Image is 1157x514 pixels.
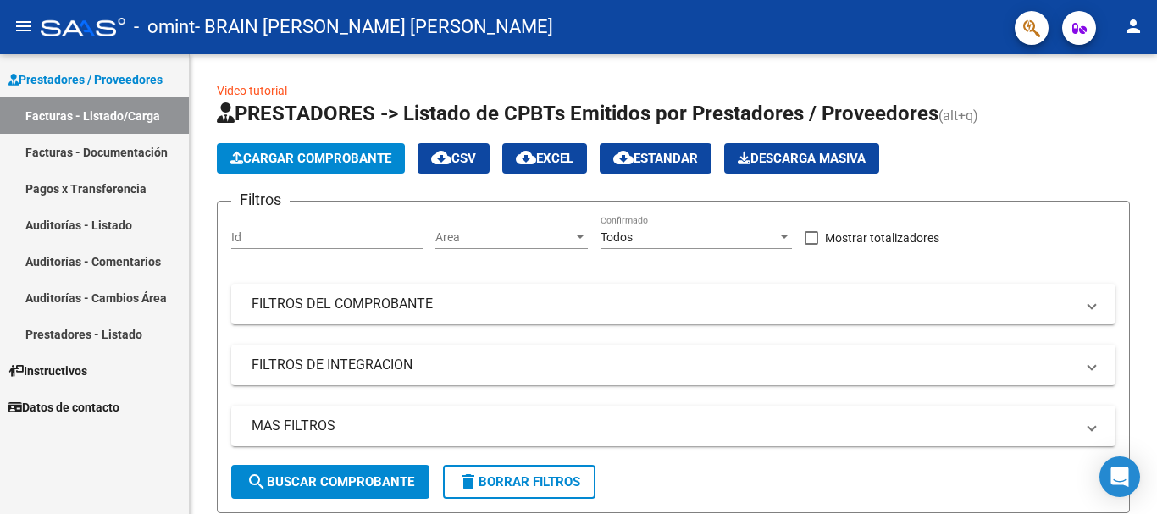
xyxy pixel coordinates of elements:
span: EXCEL [516,151,573,166]
span: Area [435,230,573,245]
span: CSV [431,151,476,166]
button: Descarga Masiva [724,143,879,174]
mat-icon: delete [458,472,479,492]
mat-panel-title: FILTROS DEL COMPROBANTE [252,295,1075,313]
mat-icon: cloud_download [431,147,451,168]
span: Prestadores / Proveedores [8,70,163,89]
span: Estandar [613,151,698,166]
span: Buscar Comprobante [246,474,414,489]
mat-icon: menu [14,16,34,36]
span: Borrar Filtros [458,474,580,489]
button: Cargar Comprobante [217,143,405,174]
mat-panel-title: MAS FILTROS [252,417,1075,435]
mat-expansion-panel-header: FILTROS DEL COMPROBANTE [231,284,1115,324]
span: (alt+q) [938,108,978,124]
mat-icon: cloud_download [613,147,634,168]
a: Video tutorial [217,84,287,97]
mat-icon: search [246,472,267,492]
span: Datos de contacto [8,398,119,417]
span: Todos [601,230,633,244]
div: Open Intercom Messenger [1099,456,1140,497]
mat-expansion-panel-header: FILTROS DE INTEGRACION [231,345,1115,385]
span: Cargar Comprobante [230,151,391,166]
span: - BRAIN [PERSON_NAME] [PERSON_NAME] [195,8,553,46]
mat-icon: person [1123,16,1143,36]
app-download-masive: Descarga masiva de comprobantes (adjuntos) [724,143,879,174]
mat-panel-title: FILTROS DE INTEGRACION [252,356,1075,374]
span: - omint [134,8,195,46]
h3: Filtros [231,188,290,212]
button: EXCEL [502,143,587,174]
button: Estandar [600,143,711,174]
button: Buscar Comprobante [231,465,429,499]
span: Instructivos [8,362,87,380]
mat-expansion-panel-header: MAS FILTROS [231,406,1115,446]
span: PRESTADORES -> Listado de CPBTs Emitidos por Prestadores / Proveedores [217,102,938,125]
span: Mostrar totalizadores [825,228,939,248]
span: Descarga Masiva [738,151,866,166]
button: Borrar Filtros [443,465,595,499]
mat-icon: cloud_download [516,147,536,168]
button: CSV [418,143,490,174]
